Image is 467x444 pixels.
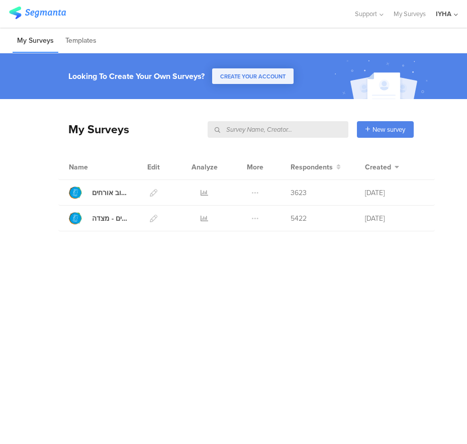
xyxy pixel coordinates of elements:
div: IYHA [436,9,451,19]
div: [DATE] [365,213,424,224]
span: 5422 [291,213,307,224]
span: Created [365,162,391,172]
li: My Surveys [13,29,58,53]
a: משוב אורחים - מצדה [69,212,128,225]
img: segmanta logo [9,7,66,19]
div: Looking To Create Your Own Surveys? [68,70,205,82]
button: Created [365,162,399,172]
div: More [244,154,265,180]
span: 3623 [291,188,307,198]
div: משוב אורחים - עין גדי [92,188,128,198]
button: Respondents [291,162,341,172]
span: Support [355,9,377,19]
li: Templates [61,29,101,53]
img: create_account_image.svg [331,56,434,102]
div: Edit [143,154,164,180]
span: Respondents [291,162,333,172]
div: [DATE] [365,188,424,198]
span: CREATE YOUR ACCOUNT [220,72,286,80]
input: Survey Name, Creator... [208,121,348,138]
button: CREATE YOUR ACCOUNT [212,68,294,84]
div: Analyze [190,154,219,180]
div: My Surveys [58,121,129,138]
div: Name [69,162,128,172]
div: משוב אורחים - מצדה [92,213,128,224]
a: משוב אורחים - [GEOGRAPHIC_DATA] [69,186,128,199]
span: New survey [372,125,405,134]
